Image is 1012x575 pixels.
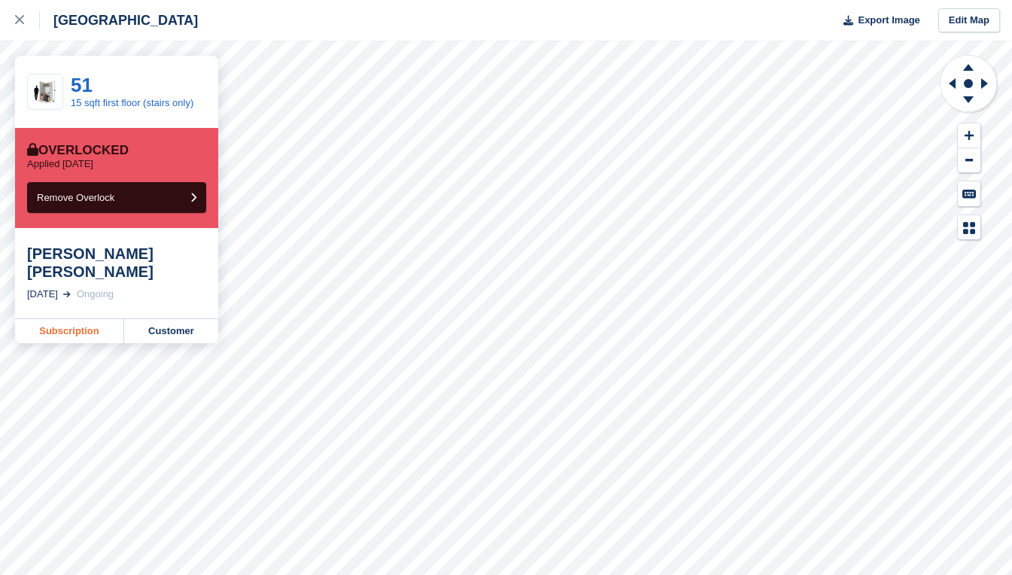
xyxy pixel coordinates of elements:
a: 51 [71,74,93,96]
button: Export Image [834,8,920,33]
a: 15 sqft first floor (stairs only) [71,97,193,108]
span: Export Image [858,13,919,28]
a: Subscription [15,319,124,343]
button: Zoom In [958,123,980,148]
div: Ongoing [77,287,114,302]
button: Remove Overlock [27,182,206,213]
button: Map Legend [958,215,980,240]
img: 15-sqft-unit.jpg [28,79,62,105]
a: Customer [124,319,218,343]
div: [DATE] [27,287,58,302]
div: [PERSON_NAME] [PERSON_NAME] [27,245,206,281]
div: Overlocked [27,143,129,158]
a: Edit Map [938,8,1000,33]
button: Zoom Out [958,148,980,173]
span: Remove Overlock [37,192,114,203]
img: arrow-right-light-icn-cde0832a797a2874e46488d9cf13f60e5c3a73dbe684e267c42b8395dfbc2abf.svg [63,291,71,297]
div: [GEOGRAPHIC_DATA] [40,11,198,29]
button: Keyboard Shortcuts [958,181,980,206]
p: Applied [DATE] [27,158,93,170]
